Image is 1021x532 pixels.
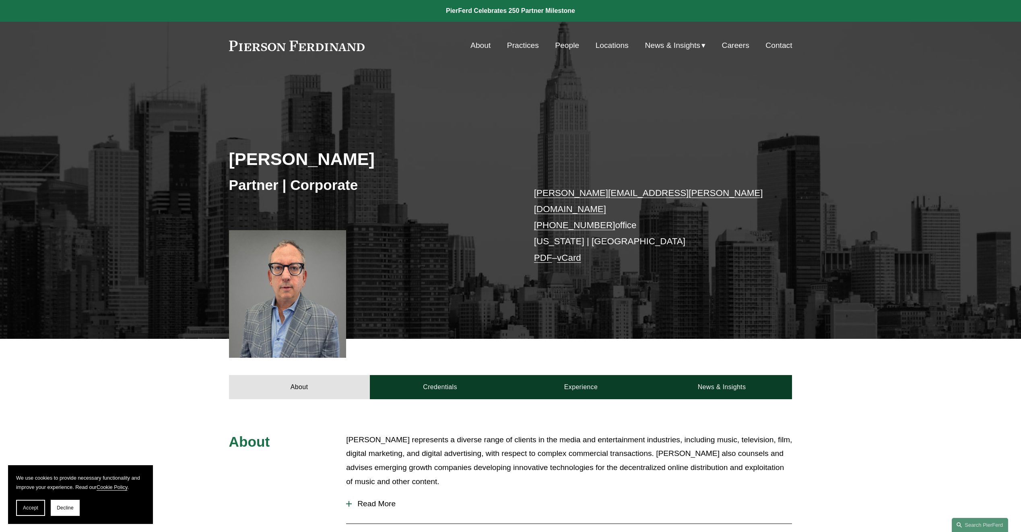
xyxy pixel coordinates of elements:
a: Contact [765,38,792,53]
p: [PERSON_NAME] represents a diverse range of clients in the media and entertainment industries, in... [346,433,792,489]
a: PDF [534,253,552,263]
a: People [555,38,579,53]
span: News & Insights [645,39,700,53]
h3: Partner | Corporate [229,176,511,194]
a: [PERSON_NAME][EMAIL_ADDRESS][PERSON_NAME][DOMAIN_NAME] [534,188,763,214]
a: Search this site [952,518,1008,532]
section: Cookie banner [8,465,153,524]
a: Careers [722,38,749,53]
button: Decline [51,500,80,516]
a: Practices [507,38,539,53]
a: News & Insights [651,375,792,399]
span: Accept [23,505,38,511]
a: Cookie Policy [97,484,128,490]
button: Accept [16,500,45,516]
a: folder dropdown [645,38,705,53]
button: Read More [346,493,792,514]
h2: [PERSON_NAME] [229,148,511,169]
a: About [470,38,491,53]
span: About [229,434,270,450]
a: Credentials [370,375,511,399]
a: [PHONE_NUMBER] [534,220,615,230]
a: Experience [511,375,652,399]
p: office [US_STATE] | [GEOGRAPHIC_DATA] – [534,185,769,266]
a: About [229,375,370,399]
span: Read More [352,499,792,508]
p: We use cookies to provide necessary functionality and improve your experience. Read our . [16,473,145,492]
a: vCard [557,253,581,263]
span: Decline [57,505,74,511]
a: Locations [596,38,629,53]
